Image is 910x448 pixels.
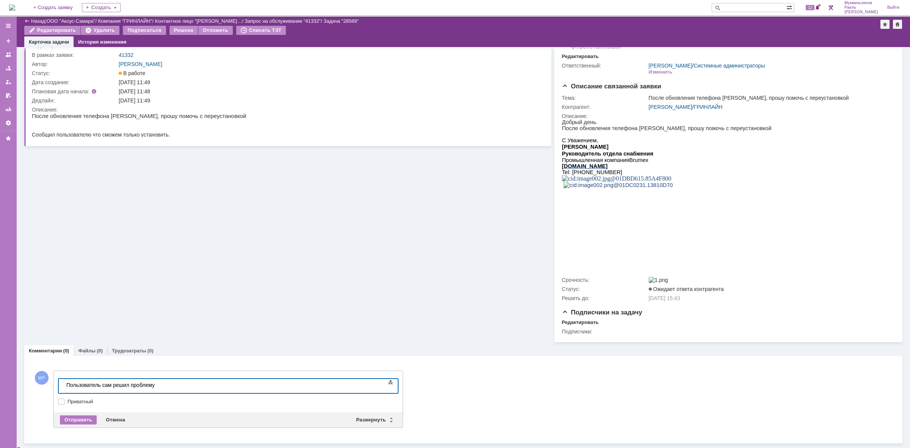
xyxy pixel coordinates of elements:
span: Brumex [67,38,86,44]
div: Автор: [32,61,117,67]
div: Изменить [649,69,673,75]
div: Описание: [562,113,892,119]
span: : [PHONE_NUMBER] [7,50,60,56]
div: (0) [63,348,69,354]
a: Системные администраторы [694,63,765,69]
img: cid:image002.png@01DC0231.13810D70 [2,63,111,69]
a: Заявки в моей ответственности [2,62,14,74]
span: Ожидает ответа контрагента [649,286,724,292]
div: Тема: [562,95,647,101]
div: Контрагент: [562,104,647,110]
div: Плановая дата начала: [32,88,108,94]
a: Назад [31,18,45,24]
a: Трудозатраты [112,348,146,354]
a: Заявки на командах [2,49,14,61]
a: Компания "ГРИНЛАЙН" [98,18,152,24]
a: Карточка задачи [29,39,69,45]
div: [DATE] 11:49 [119,79,538,85]
div: В рамках заявки: [32,52,117,58]
span: Подписчики на задачу [562,309,642,316]
a: Отчеты [2,103,14,115]
div: / [155,18,245,24]
div: Срочность: [562,277,647,283]
div: Описание: [32,107,540,113]
a: Контактное лицо "[PERSON_NAME]… [155,18,242,24]
label: Приватный [67,399,397,405]
div: [DATE] 11:49 [119,97,538,104]
a: Файлы [78,348,96,354]
div: Сделать домашней страницей [893,20,902,29]
a: [PERSON_NAME] [649,104,692,110]
div: (0) [147,348,154,354]
div: / [98,18,155,24]
span: Мукминьзянов [844,1,878,5]
span: Раиль [844,5,878,10]
a: История изменения [78,39,126,45]
div: Статус: [562,286,647,292]
a: [PERSON_NAME] [649,63,692,69]
div: Решить до: [562,295,647,301]
div: Подписчики: [562,329,647,335]
div: / [649,63,765,69]
div: Добавить в избранное [880,20,890,29]
div: Дедлайн: [32,97,117,104]
div: После обновления телефона [PERSON_NAME], прошу помочь с переустановкой [649,95,890,101]
span: МР [35,371,49,385]
a: [PERSON_NAME] [119,61,162,67]
span: 12 [806,5,814,10]
div: Редактировать [562,319,599,325]
div: Дата создания: [32,79,117,85]
div: | [45,18,46,24]
a: Создать заявку [2,35,14,47]
div: (0) [97,348,103,354]
div: Ответственный: [562,63,647,69]
span: [DATE] 15:43 [649,295,680,301]
a: Перейти на домашнюю страницу [9,5,15,11]
a: ГРИНЛАЙН [694,104,723,110]
div: [DATE] 11:48 [119,88,538,94]
div: / [649,104,890,110]
a: Перейти в интерфейс администратора [826,3,835,12]
img: logo [9,5,15,11]
a: Комментарии [29,348,62,354]
a: Мои согласования [2,90,14,102]
div: / [245,18,323,24]
span: Расширенный поиск [786,3,794,11]
a: Мои заявки [2,76,14,88]
span: В работе [119,70,145,76]
div: Задача "28589" [323,18,359,24]
div: Редактировать [562,53,599,60]
a: 41332 [119,52,133,58]
a: Запрос на обслуживание "41332" [245,18,321,24]
a: Настройки [2,117,14,129]
span: [PERSON_NAME] [844,10,878,14]
a: ООО "Аксус-Самара" [47,18,96,24]
div: Создать [82,3,121,12]
img: 1.png [649,277,668,283]
div: / [47,18,98,24]
span: Показать панель инструментов [386,378,395,387]
div: Статус: [32,70,117,76]
span: Описание связанной заявки [562,83,661,90]
div: Пользователь сам решил проблему [3,3,111,9]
